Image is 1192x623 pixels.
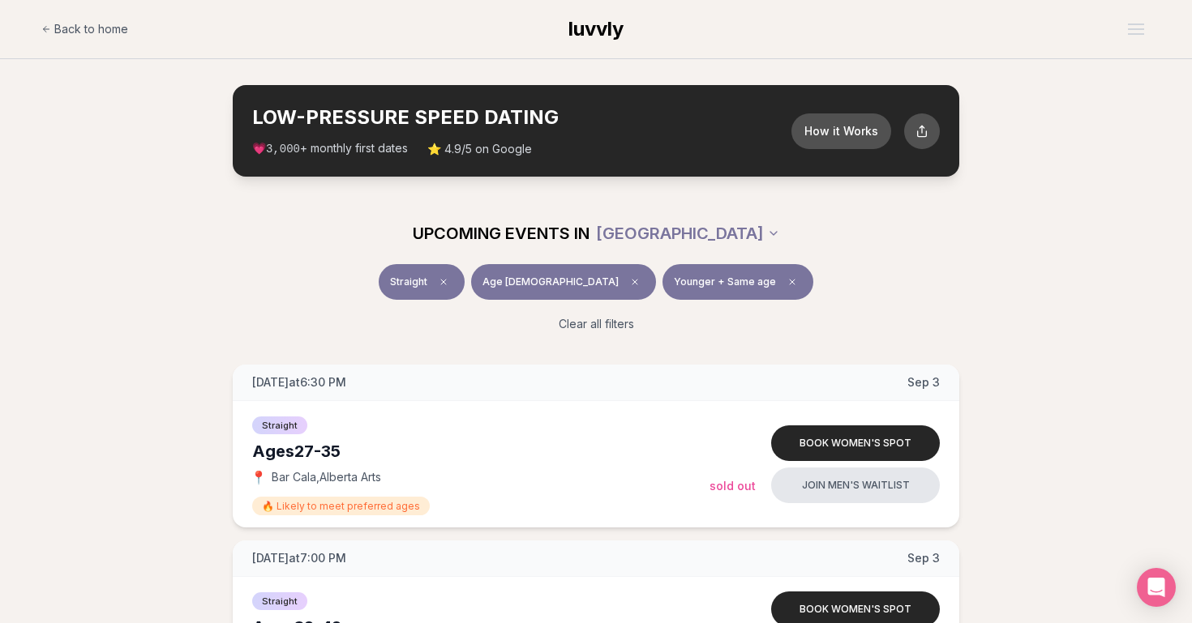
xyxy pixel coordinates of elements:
span: 🔥 Likely to meet preferred ages [252,497,430,515]
button: StraightClear event type filter [379,264,465,300]
span: [DATE] at 6:30 PM [252,374,346,390]
span: Bar Cala , Alberta Arts [272,469,381,485]
span: Clear preference [783,272,802,292]
button: Clear all filters [549,306,644,342]
span: Back to home [54,21,128,37]
span: Straight [252,416,307,434]
a: luvvly [568,16,624,42]
h2: LOW-PRESSURE SPEED DATING [252,105,791,130]
span: Younger + Same age [674,275,776,288]
button: Open menu [1121,17,1151,41]
div: Open Intercom Messenger [1137,568,1176,607]
span: 💗 + monthly first dates [252,140,408,157]
span: Sep 3 [907,374,940,390]
span: Straight [252,592,307,610]
span: 📍 [252,471,265,484]
span: UPCOMING EVENTS IN [413,222,590,245]
button: Age [DEMOGRAPHIC_DATA]Clear age [471,264,656,300]
span: Straight [390,275,427,288]
span: Sep 3 [907,550,940,566]
span: Sold Out [710,479,756,493]
span: Age [DEMOGRAPHIC_DATA] [482,275,619,288]
button: [GEOGRAPHIC_DATA] [596,215,780,251]
div: Ages 27-35 [252,440,710,463]
a: Back to home [41,13,128,45]
span: Clear age [625,272,645,292]
span: Clear event type filter [434,272,453,292]
span: [DATE] at 7:00 PM [252,550,346,566]
span: luvvly [568,17,624,41]
button: Join men's waitlist [771,467,940,503]
span: 3,000 [266,143,300,156]
button: Younger + Same ageClear preference [662,264,813,300]
button: How it Works [791,113,891,149]
span: ⭐ 4.9/5 on Google [427,141,532,157]
button: Book women's spot [771,425,940,461]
